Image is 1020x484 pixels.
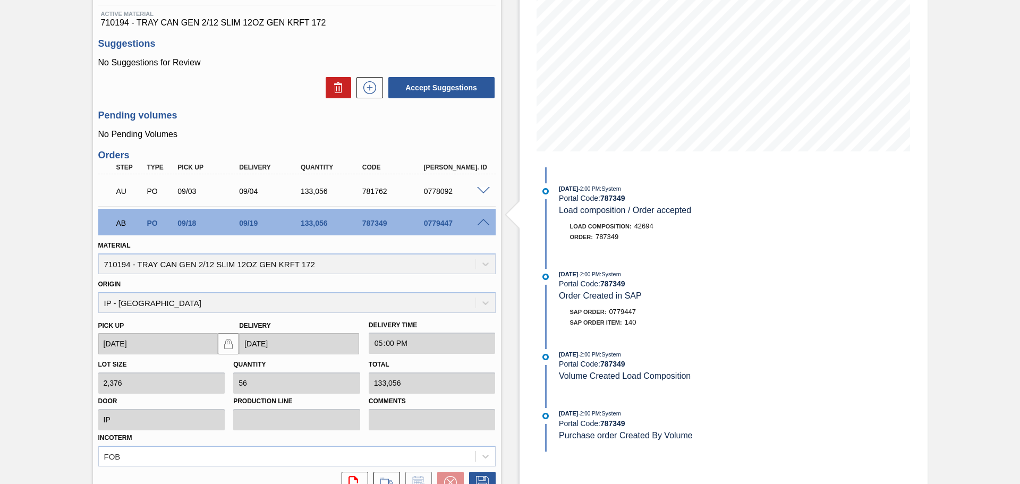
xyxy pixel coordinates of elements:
img: atual [542,274,549,280]
div: Portal Code: [559,360,811,368]
button: locked [218,333,239,354]
div: 133,056 [298,219,367,227]
label: Pick up [98,322,124,329]
h3: Orders [98,150,496,161]
div: FOB [104,452,121,461]
label: Delivery Time [369,318,496,333]
div: New suggestion [351,77,383,98]
label: Door [98,394,225,409]
div: 09/18/2025 [175,219,244,227]
label: Material [98,242,131,249]
span: Volume Created Load Composition [559,371,691,380]
p: AU [116,187,143,196]
div: 09/04/2025 [236,187,305,196]
input: mm/dd/yyyy [239,333,359,354]
div: Code [360,164,429,171]
label: Comments [369,394,496,409]
label: Quantity [233,361,266,368]
span: SAP Order Item: [570,319,622,326]
p: No Suggestions for Review [98,58,496,67]
div: Pick up [175,164,244,171]
input: mm/dd/yyyy [98,333,218,354]
div: Delivery [236,164,305,171]
div: Awaiting Unload [114,180,146,203]
span: Active Material [101,11,493,17]
div: Type [144,164,176,171]
div: Step [114,164,146,171]
img: atual [542,354,549,360]
span: Purchase order Created By Volume [559,431,693,440]
strong: 787349 [600,279,625,288]
div: 781762 [360,187,429,196]
span: Order Created in SAP [559,291,642,300]
button: Accept Suggestions [388,77,495,98]
div: Portal Code: [559,279,811,288]
div: 0779447 [421,219,490,227]
div: [PERSON_NAME]. ID [421,164,490,171]
h3: Suggestions [98,38,496,49]
span: - 2:00 PM [579,186,600,192]
span: Load composition / Order accepted [559,206,691,215]
span: : System [600,410,621,417]
label: Total [369,361,389,368]
div: 787349 [360,219,429,227]
span: 140 [625,318,636,326]
span: 787349 [596,233,618,241]
span: 710194 - TRAY CAN GEN 2/12 SLIM 12OZ GEN KRFT 172 [101,18,493,28]
div: 0778092 [421,187,490,196]
span: Load Composition : [570,223,632,230]
h3: Pending volumes [98,110,496,121]
div: Delete Suggestions [320,77,351,98]
label: Origin [98,281,121,288]
div: Purchase order [144,187,176,196]
div: 133,056 [298,187,367,196]
span: : System [600,271,621,277]
strong: 787349 [600,194,625,202]
div: 09/03/2025 [175,187,244,196]
span: [DATE] [559,271,578,277]
span: [DATE] [559,185,578,192]
div: Portal Code: [559,419,811,428]
span: 42694 [634,222,653,230]
span: Order : [570,234,593,240]
img: atual [542,413,549,419]
label: Delivery [239,322,271,329]
div: Portal Code: [559,194,811,202]
div: Accept Suggestions [383,76,496,99]
span: [DATE] [559,351,578,358]
span: 0779447 [609,308,636,316]
span: - 2:00 PM [579,271,600,277]
span: : System [600,185,621,192]
span: [DATE] [559,410,578,417]
span: - 2:00 PM [579,352,600,358]
span: - 2:00 PM [579,411,600,417]
strong: 787349 [600,360,625,368]
div: Awaiting Billing [114,211,146,235]
span: : System [600,351,621,358]
label: Incoterm [98,434,132,441]
span: SAP Order: [570,309,607,315]
label: Lot size [98,361,127,368]
strong: 787349 [600,419,625,428]
img: atual [542,188,549,194]
div: Purchase order [144,219,176,227]
p: AB [116,219,143,227]
div: Quantity [298,164,367,171]
img: locked [222,337,235,350]
div: 09/19/2025 [236,219,305,227]
p: No Pending Volumes [98,130,496,139]
label: Production Line [233,394,360,409]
